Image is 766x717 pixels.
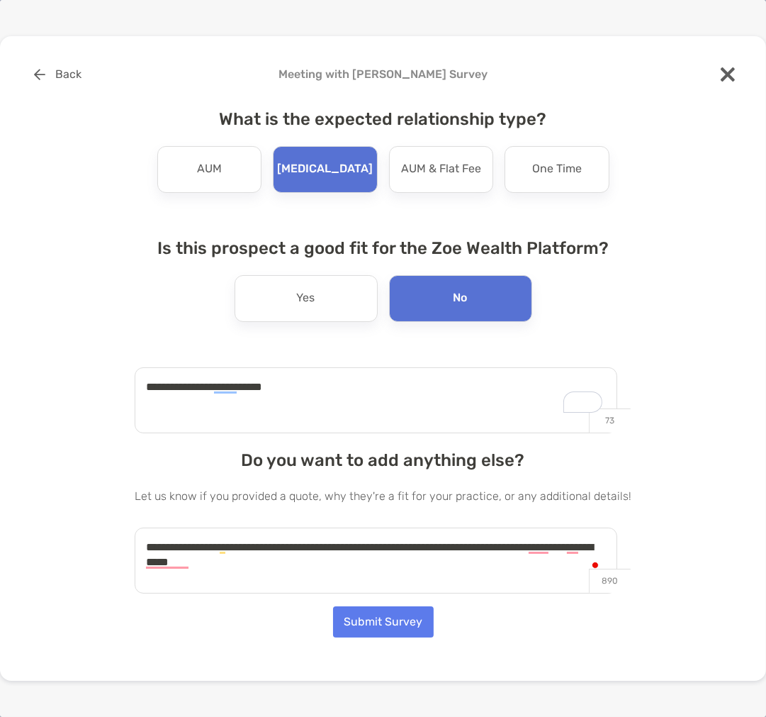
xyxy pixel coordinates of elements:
h4: Meeting with [PERSON_NAME] Survey [23,67,743,81]
p: AUM [197,158,222,181]
h4: What is the expected relationship type? [135,109,631,129]
p: One Time [532,158,582,181]
p: Yes [297,287,315,310]
p: 73 [589,408,631,433]
img: button icon [34,69,45,80]
img: close modal [721,67,735,82]
button: Back [23,59,93,90]
p: No [454,287,468,310]
h4: Do you want to add anything else? [135,450,631,470]
textarea: To enrich screen reader interactions, please activate Accessibility in Grammarly extension settings [135,528,617,594]
p: [MEDICAL_DATA] [277,158,373,181]
p: AUM & Flat Fee [401,158,481,181]
h4: Is this prospect a good fit for the Zoe Wealth Platform? [135,238,631,258]
p: 890 [589,569,631,593]
p: Let us know if you provided a quote, why they're a fit for your practice, or any additional details! [135,487,631,505]
textarea: To enrich screen reader interactions, please activate Accessibility in Grammarly extension settings [135,367,617,433]
button: Submit Survey [333,606,434,638]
